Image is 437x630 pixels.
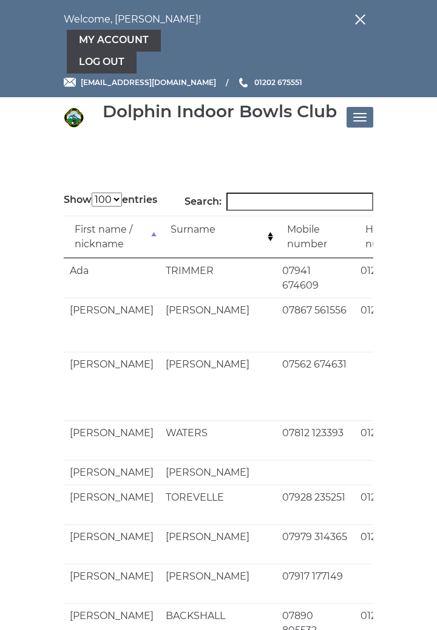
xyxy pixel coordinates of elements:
[81,78,216,87] span: [EMAIL_ADDRESS][DOMAIN_NAME]
[64,193,157,207] label: Show entries
[239,78,248,87] img: Phone us
[67,30,161,52] a: My Account
[160,352,276,420] td: [PERSON_NAME]
[160,298,276,352] td: [PERSON_NAME]
[160,258,276,298] td: TRIMMER
[276,352,354,420] td: 07562 674631
[160,564,276,603] td: [PERSON_NAME]
[160,524,276,564] td: [PERSON_NAME]
[354,420,433,460] td: 01202 576293
[185,193,373,211] label: Search:
[237,77,302,88] a: Phone us 01202 675551
[160,216,276,258] td: Surname: activate to sort column ascending
[276,485,354,524] td: 07928 235251
[64,78,76,87] img: Email
[354,485,433,524] td: 01202 245945
[347,9,373,30] button: Toggle navigation
[64,216,160,258] td: First name / nickname: activate to sort column descending
[276,420,354,460] td: 07812 123393
[64,9,373,74] nav: Welcome, [PERSON_NAME]!
[64,352,160,420] td: [PERSON_NAME]
[354,216,433,258] td: Home number
[64,258,160,298] td: Ada
[64,420,160,460] td: [PERSON_NAME]
[103,102,337,121] div: Dolphin Indoor Bowls Club
[160,460,276,485] td: [PERSON_NAME]
[64,77,216,88] a: Email [EMAIL_ADDRESS][DOMAIN_NAME]
[64,564,160,603] td: [PERSON_NAME]
[226,193,373,211] input: Search:
[276,564,354,603] td: 07917 177149
[64,460,160,485] td: [PERSON_NAME]
[64,485,160,524] td: [PERSON_NAME]
[64,524,160,564] td: [PERSON_NAME]
[276,524,354,564] td: 07979 314365
[276,258,354,298] td: 07941 674609
[354,298,433,352] td: 01202 730688
[160,485,276,524] td: TOREVELLE
[92,193,122,207] select: Showentries
[254,78,302,87] span: 01202 675551
[276,298,354,352] td: 07867 561556
[67,52,137,74] a: Log out
[160,420,276,460] td: WATERS
[276,216,354,258] td: Mobile number
[354,258,433,298] td: 01202 381134
[347,107,373,128] button: Toggle navigation
[64,298,160,352] td: [PERSON_NAME]
[64,108,84,128] img: Dolphin Indoor Bowls Club
[354,524,433,564] td: 01202 697812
